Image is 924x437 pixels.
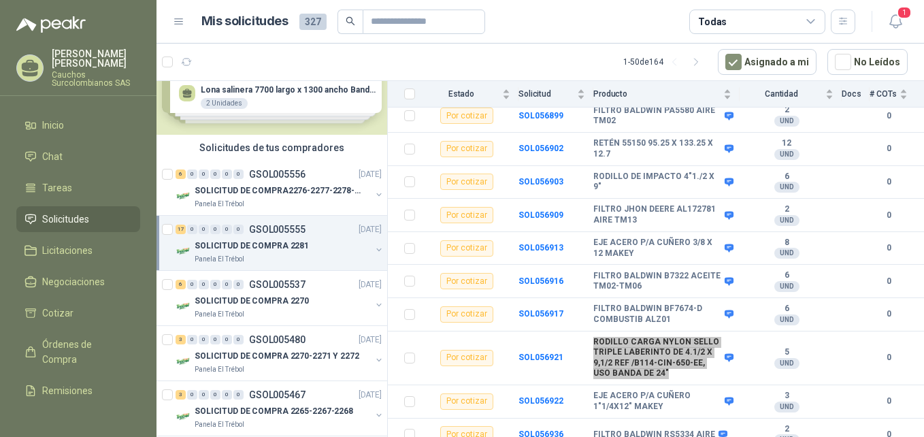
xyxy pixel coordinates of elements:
[518,309,563,319] a: SOL056917
[249,280,306,289] p: GSOL005537
[774,116,799,127] div: UND
[42,180,72,195] span: Tareas
[440,141,493,157] div: Por cotizar
[199,169,209,179] div: 0
[199,335,209,344] div: 0
[195,254,244,265] p: Panela El Trébol
[176,221,384,265] a: 17 0 0 0 0 0 GSOL005555[DATE] Company LogoSOLICITUD DE COMPRA 2281Panela El Trébol
[518,210,563,220] a: SOL056909
[518,396,563,406] b: SOL056922
[774,402,799,412] div: UND
[249,390,306,400] p: GSOL005467
[870,89,897,99] span: # COTs
[299,14,327,30] span: 327
[16,144,140,169] a: Chat
[740,81,842,108] th: Cantidad
[718,49,816,75] button: Asignado a mi
[359,168,382,181] p: [DATE]
[156,135,387,161] div: Solicitudes de tus compradores
[195,295,309,308] p: SOLICITUD DE COMPRA 2270
[774,248,799,259] div: UND
[176,353,192,370] img: Company Logo
[42,212,89,227] span: Solicitudes
[440,273,493,289] div: Por cotizar
[740,238,834,248] b: 8
[42,383,93,398] span: Remisiones
[201,12,288,31] h1: Mis solicitudes
[518,81,593,108] th: Solicitud
[16,331,140,372] a: Órdenes de Compra
[16,16,86,33] img: Logo peakr
[42,149,63,164] span: Chat
[518,111,563,120] a: SOL056899
[42,243,93,258] span: Licitaciones
[870,176,908,189] b: 0
[199,280,209,289] div: 0
[42,118,64,133] span: Inicio
[42,274,105,289] span: Negociaciones
[423,89,499,99] span: Estado
[440,393,493,410] div: Por cotizar
[346,16,355,26] span: search
[870,242,908,255] b: 0
[593,304,721,325] b: FILTRO BALDWIN BF7674-D COMBUSTIB ALZ01
[199,390,209,400] div: 0
[774,182,799,193] div: UND
[774,358,799,369] div: UND
[440,350,493,366] div: Por cotizar
[210,390,220,400] div: 0
[593,391,721,412] b: EJE ACERO P/A CUÑERO 1"1/4X12" MAKEY
[210,225,220,234] div: 0
[359,278,382,291] p: [DATE]
[210,280,220,289] div: 0
[233,169,244,179] div: 0
[827,49,908,75] button: No Leídos
[440,207,493,223] div: Por cotizar
[518,177,563,187] a: SOL056903
[518,276,563,286] b: SOL056916
[210,335,220,344] div: 0
[842,81,870,108] th: Docs
[518,144,563,153] a: SOL056902
[42,306,73,321] span: Cotizar
[156,36,387,135] div: Solicitudes de nuevos compradoresPor cotizarSOL056783[DATE] Lona salinera 7700 largo x 1300 ancho...
[222,280,232,289] div: 0
[176,280,186,289] div: 6
[518,353,563,362] a: SOL056921
[222,390,232,400] div: 0
[518,243,563,253] a: SOL056913
[16,206,140,232] a: Solicitudes
[176,390,186,400] div: 3
[423,81,518,108] th: Estado
[359,334,382,346] p: [DATE]
[16,378,140,404] a: Remisiones
[210,169,220,179] div: 0
[199,225,209,234] div: 0
[740,105,834,116] b: 2
[870,351,908,364] b: 0
[897,6,912,19] span: 1
[740,172,834,182] b: 6
[16,300,140,326] a: Cotizar
[740,304,834,314] b: 6
[195,240,309,253] p: SOLICITUD DE COMPRA 2281
[187,169,197,179] div: 0
[233,390,244,400] div: 0
[870,275,908,288] b: 0
[195,364,244,375] p: Panela El Trébol
[440,108,493,124] div: Por cotizar
[176,276,384,320] a: 6 0 0 0 0 0 GSOL005537[DATE] Company LogoSOLICITUD DE COMPRA 2270Panela El Trébol
[222,169,232,179] div: 0
[593,238,721,259] b: EJE ACERO P/A CUÑERO 3/8 X 12 MAKEY
[440,240,493,257] div: Por cotizar
[176,166,384,210] a: 6 0 0 0 0 0 GSOL005556[DATE] Company LogoSOLICITUD DE COMPRA2276-2277-2278-2284-2285-Panela El Tr...
[870,308,908,321] b: 0
[187,335,197,344] div: 0
[518,89,574,99] span: Solicitud
[593,172,721,193] b: RODILLO DE IMPACTO 4"1./2 X 9"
